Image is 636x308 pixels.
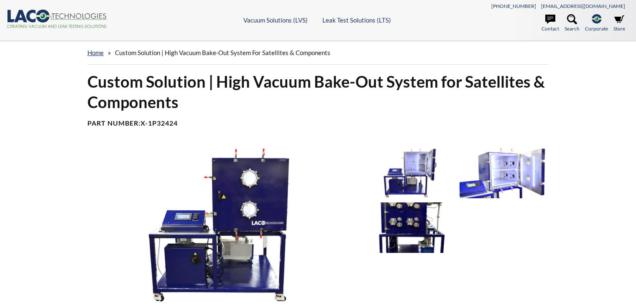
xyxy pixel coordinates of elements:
a: Leak Test Solutions (LTS) [322,16,391,24]
img: High Vacuum Bake-Out System for Satellite Components, front view [82,148,359,303]
a: Vacuum Solutions (LVS) [243,16,308,24]
a: Store [613,14,625,33]
img: High Vacuum Bake-Out System for Satellite Components, chamber close-up [460,148,550,198]
div: » [87,41,549,65]
a: home [87,49,104,56]
h4: Part Number: [87,119,549,128]
span: Custom Solution | High Vacuum Bake-Out System for Satellites & Components [115,49,330,56]
a: [PHONE_NUMBER] [491,3,536,9]
a: [EMAIL_ADDRESS][DOMAIN_NAME] [541,3,625,9]
a: Search [564,14,580,33]
b: X-1P32424 [140,119,178,127]
img: High Vacuum Bake-Out System for Satellite Components, side view [365,202,455,253]
img: High Vacuum Bake-Out System for Satellite Components, chamber door open [365,148,455,198]
a: Contact [541,14,559,33]
span: Corporate [585,25,608,33]
h1: Custom Solution | High Vacuum Bake-Out System for Satellites & Components [87,71,549,113]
